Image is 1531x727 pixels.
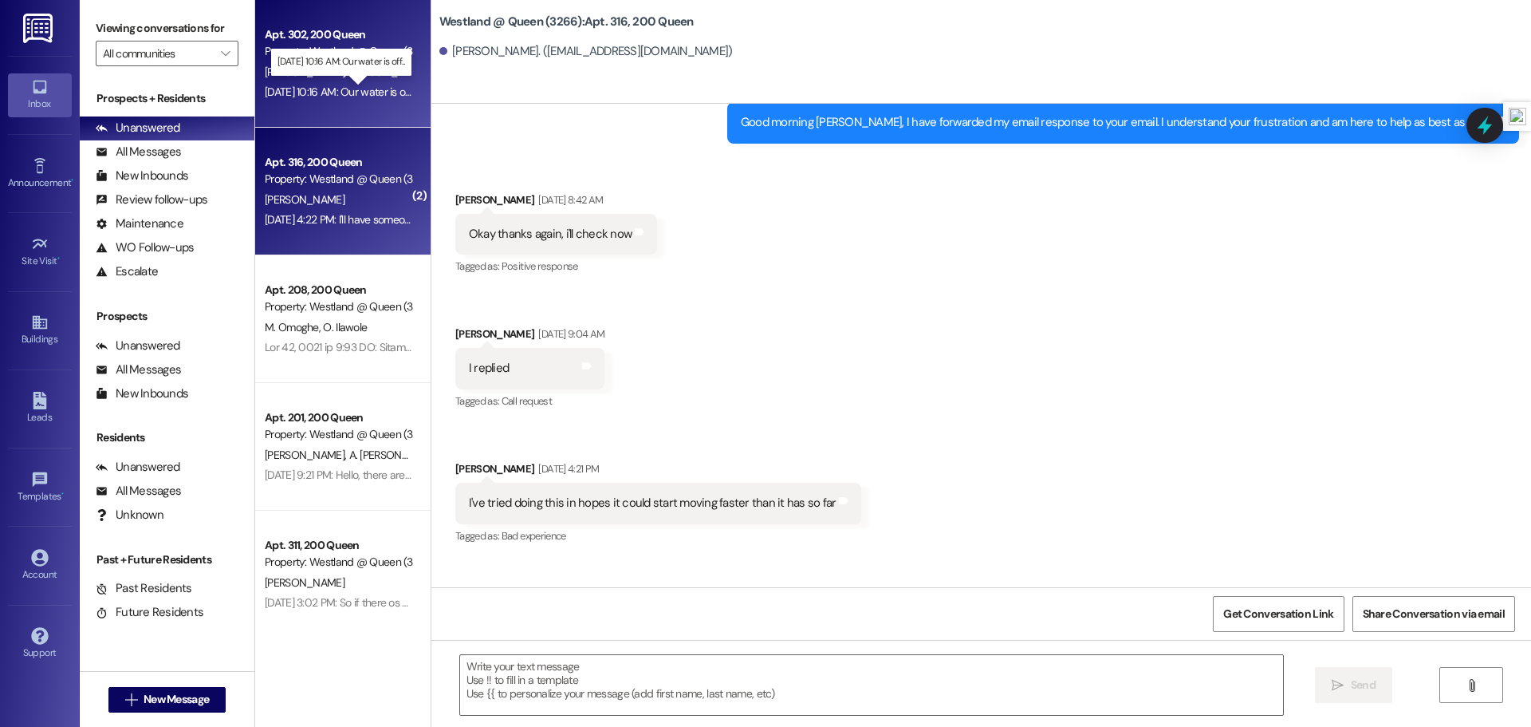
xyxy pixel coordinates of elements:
i:  [1466,679,1478,692]
div: Tagged as: [455,389,604,413]
div: [PERSON_NAME] [455,326,604,348]
span: A. [PERSON_NAME] [348,448,439,462]
div: New Inbounds [96,168,188,184]
div: Past + Future Residents [80,551,254,568]
div: Unanswered [96,459,180,476]
span: [PERSON_NAME] [265,575,344,590]
div: Property: Westland @ Queen (3266) [265,554,412,571]
div: Past Residents [96,580,192,597]
span: Positive response [502,259,578,273]
div: Maintenance [96,215,183,232]
div: [DATE] 9:04 AM [534,326,604,342]
div: Property: Westland @ Queen (3266) [265,171,412,188]
div: Unknown [96,507,163,524]
i:  [221,47,230,60]
input: All communities [103,41,213,66]
span: New Message [144,691,209,708]
div: [PERSON_NAME] [455,192,657,214]
div: Apt. 302, 200 Queen [265,26,412,43]
a: Templates • [8,466,72,509]
div: [DATE] 3:02 PM: So if there os a delivery like Amazon or ups how do they get in if they cant call... [265,595,722,610]
div: [DATE] 10:16 AM: Our water is off... [265,85,418,99]
span: Get Conversation Link [1223,606,1333,622]
div: Future Residents [96,604,203,621]
span: Share Conversation via email [1363,606,1505,622]
span: • [71,175,73,186]
div: Tagged as: [455,524,862,547]
div: WO Follow-ups [96,239,194,256]
div: Tagged as: [455,255,657,278]
div: [DATE] 8:42 AM [534,192,603,208]
div: Prospects [80,308,254,325]
a: Account [8,544,72,587]
div: Good morning [PERSON_NAME], I have forwarded my email response to your email. I understand your f... [741,114,1494,131]
div: Apt. 208, 200 Queen [265,282,412,298]
a: Inbox [8,73,72,117]
span: M. Omoghe [265,320,323,334]
button: Send [1315,667,1392,703]
button: New Message [108,687,226,713]
span: Bad experience [502,529,566,543]
span: [PERSON_NAME] [265,65,349,79]
div: Apt. 311, 200 Queen [265,537,412,554]
div: Okay thanks again, i'll check now [469,226,632,243]
div: Property: Westland @ Queen (3266) [265,426,412,443]
div: [PERSON_NAME] [455,460,862,483]
div: [DATE] 9:21 PM: Hello, there are 3 names uder the lease for 201. [PERSON_NAME] 3109234726 [PERSON... [265,468,891,482]
div: All Messages [96,144,181,160]
div: Residents [80,429,254,446]
button: Get Conversation Link [1213,596,1344,632]
a: Leads [8,387,72,430]
div: [DATE] 4:21 PM [534,460,599,477]
i:  [1332,679,1344,692]
span: Send [1351,677,1376,693]
button: Share Conversation via email [1352,596,1515,632]
div: [DATE] 4:22 PM: I'll have someone else contact your team from now on. [265,212,588,227]
span: [PERSON_NAME] [265,192,344,207]
span: Call request [502,394,552,408]
a: Support [8,622,72,666]
div: All Messages [96,483,181,500]
div: New Inbounds [96,385,188,402]
span: [PERSON_NAME] [265,448,349,462]
div: Escalate [96,263,158,280]
span: • [61,488,64,500]
span: • [57,253,60,264]
span: [PERSON_NAME] [348,65,428,79]
label: Viewing conversations for [96,16,238,41]
div: I've tried doing this in hopes it could start moving faster than it has so far [469,495,836,512]
div: [PERSON_NAME]. ([EMAIL_ADDRESS][DOMAIN_NAME]) [439,43,733,60]
div: All Messages [96,362,181,378]
div: Review follow-ups [96,192,207,208]
div: I replied [469,360,509,377]
div: Unanswered [96,120,180,136]
div: Prospects + Residents [80,90,254,107]
p: [DATE] 10:16 AM: Our water is off... [277,55,405,69]
span: O. Ilawole [323,320,367,334]
div: Property: Westland @ Queen (3266) [265,43,412,60]
a: Buildings [8,309,72,352]
a: Site Visit • [8,231,72,274]
div: Unanswered [96,338,180,354]
img: ResiDesk Logo [23,14,56,43]
div: Property: Westland @ Queen (3266) [265,298,412,315]
b: Westland @ Queen (3266): Apt. 316, 200 Queen [439,14,694,30]
div: Apt. 316, 200 Queen [265,154,412,171]
div: Apt. 201, 200 Queen [265,409,412,426]
i:  [125,693,137,706]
